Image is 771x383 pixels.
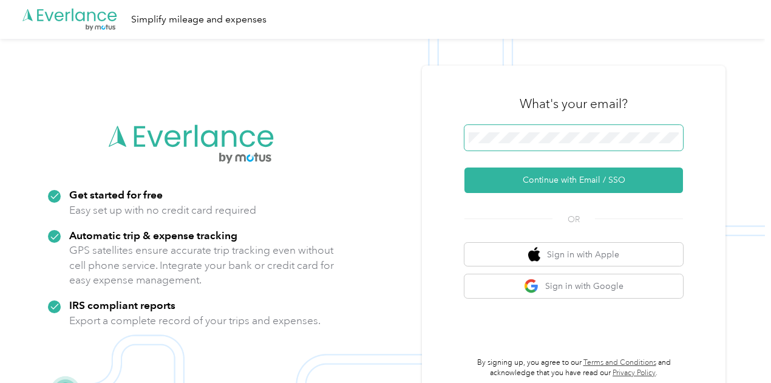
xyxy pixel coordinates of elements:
[69,299,175,311] strong: IRS compliant reports
[464,358,683,379] p: By signing up, you agree to our and acknowledge that you have read our .
[524,279,539,294] img: google logo
[69,243,335,288] p: GPS satellites ensure accurate trip tracking even without cell phone service. Integrate your bank...
[464,168,683,193] button: Continue with Email / SSO
[69,313,321,328] p: Export a complete record of your trips and expenses.
[69,203,256,218] p: Easy set up with no credit card required
[613,368,656,378] a: Privacy Policy
[69,188,163,201] strong: Get started for free
[131,12,267,27] div: Simplify mileage and expenses
[520,95,628,112] h3: What's your email?
[69,229,237,242] strong: Automatic trip & expense tracking
[528,247,540,262] img: apple logo
[464,243,683,266] button: apple logoSign in with Apple
[583,358,656,367] a: Terms and Conditions
[552,213,595,226] span: OR
[464,274,683,298] button: google logoSign in with Google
